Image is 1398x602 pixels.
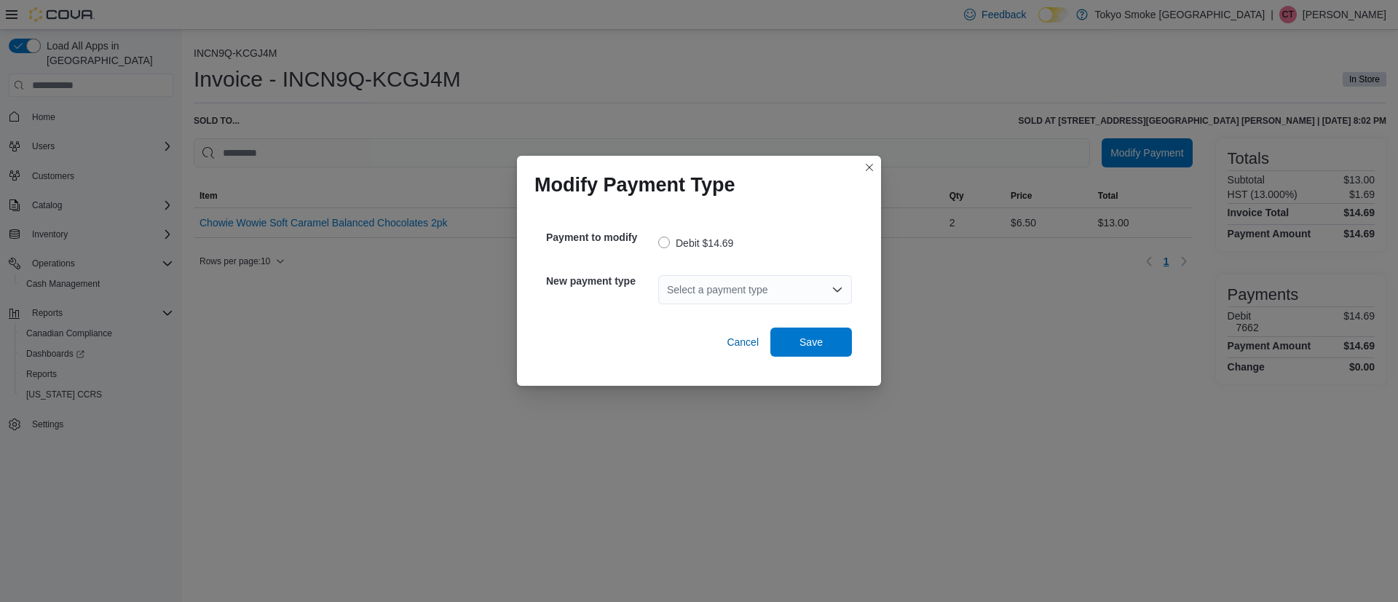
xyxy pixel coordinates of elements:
button: Open list of options [832,284,843,296]
h5: New payment type [546,266,655,296]
button: Closes this modal window [861,159,878,176]
label: Debit $14.69 [658,234,733,252]
input: Accessible screen reader label [667,281,668,298]
h5: Payment to modify [546,223,655,252]
h1: Modify Payment Type [534,173,735,197]
button: Save [770,328,852,357]
span: Cancel [727,335,759,349]
button: Cancel [721,328,765,357]
span: Save [799,335,823,349]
